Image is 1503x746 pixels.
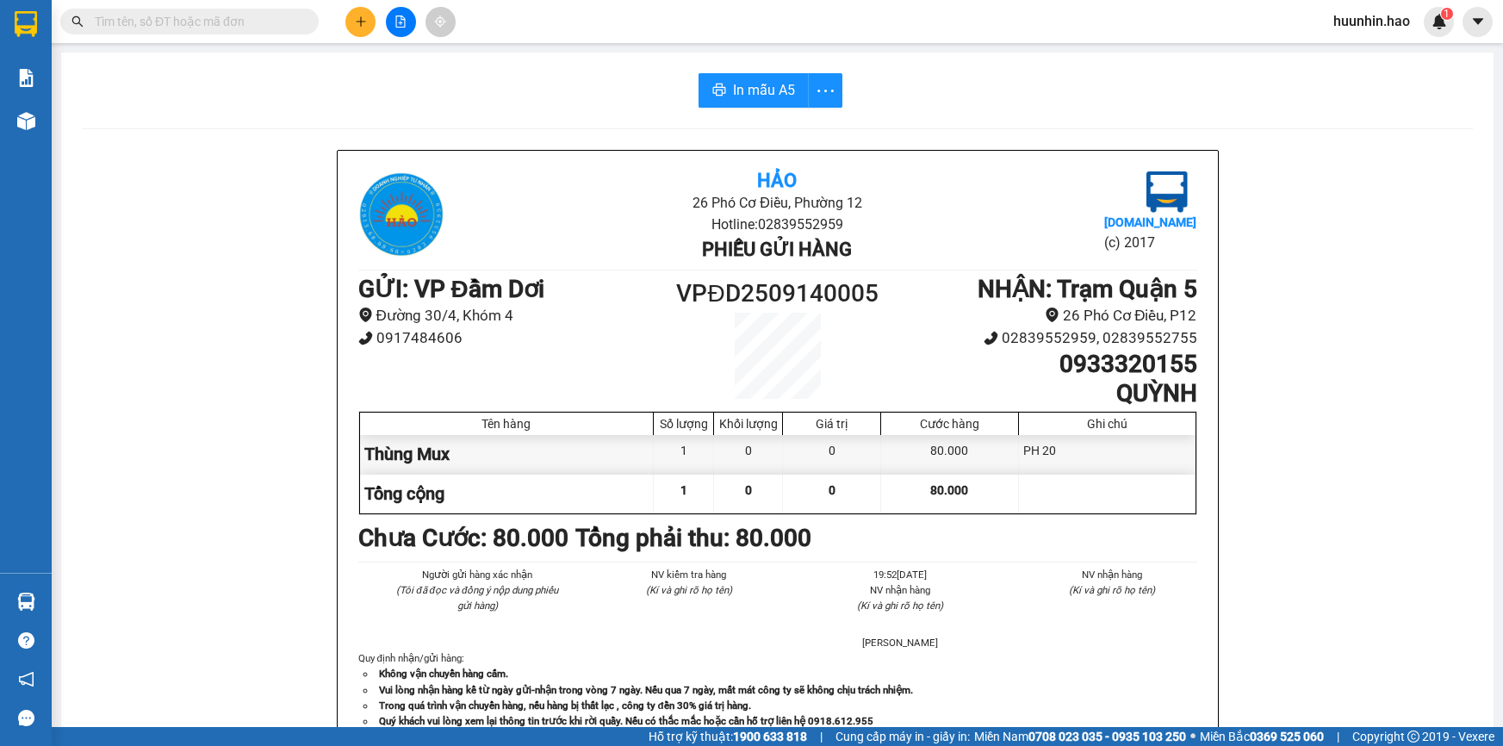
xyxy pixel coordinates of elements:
div: Ghi chú [1023,417,1191,431]
b: GỬI : VP Đầm Dơi [358,275,544,303]
span: 0 [829,483,835,497]
div: Thùng Mux [360,435,655,474]
b: [DOMAIN_NAME] [1104,215,1196,229]
img: solution-icon [17,69,35,87]
span: 1 [680,483,687,497]
div: 1 [654,435,714,474]
div: Số lượng [658,417,709,431]
div: 0 [714,435,783,474]
span: huunhin.hao [1320,10,1424,32]
span: | [1337,727,1339,746]
sup: 1 [1441,8,1453,20]
span: Miền Nam [974,727,1186,746]
span: search [71,16,84,28]
strong: 0369 525 060 [1250,730,1324,743]
li: 26 Phó Cơ Điều, P12 [882,304,1196,327]
div: 0 [783,435,881,474]
img: warehouse-icon [17,112,35,130]
span: | [820,727,823,746]
span: printer [712,83,726,99]
button: more [808,73,842,108]
li: 02839552959, 02839552755 [882,326,1196,350]
li: [PERSON_NAME] [816,635,986,650]
i: (Kí và ghi rõ họ tên) [1069,584,1155,596]
strong: Không vận chuyển hàng cấm. [379,668,508,680]
span: 1 [1444,8,1450,20]
h1: QUỲNH [882,379,1196,408]
span: message [18,710,34,726]
div: PH 20 [1019,435,1196,474]
li: NV nhận hàng [1027,567,1197,582]
span: 0 [745,483,752,497]
li: Đường 30/4, Khóm 4 [358,304,673,327]
span: ⚪️ [1190,733,1196,740]
li: 0917484606 [358,326,673,350]
button: printerIn mẫu A5 [699,73,809,108]
span: Cung cấp máy in - giấy in: [835,727,970,746]
div: Tên hàng [364,417,649,431]
span: more [809,80,842,102]
span: Hỗ trợ kỹ thuật: [649,727,807,746]
img: warehouse-icon [17,593,35,611]
span: plus [355,16,367,28]
span: aim [434,16,446,28]
h1: 0933320155 [882,350,1196,379]
b: NHẬN : Trạm Quận 5 [978,275,1197,303]
button: plus [345,7,376,37]
strong: 1900 633 818 [733,730,807,743]
i: (Kí và ghi rõ họ tên) [857,600,943,612]
span: question-circle [18,632,34,649]
div: Giá trị [787,417,876,431]
b: Chưa Cước : 80.000 [358,524,568,552]
li: NV kiểm tra hàng [604,567,774,582]
img: logo-vxr [15,11,37,37]
li: NV nhận hàng [816,582,986,598]
b: Phiếu gửi hàng [702,239,852,260]
div: 80.000 [881,435,1018,474]
span: file-add [394,16,407,28]
strong: 0708 023 035 - 0935 103 250 [1028,730,1186,743]
h1: VPĐD2509140005 [673,275,883,313]
div: Khối lượng [718,417,778,431]
img: icon-new-feature [1432,14,1447,29]
i: (Tôi đã đọc và đồng ý nộp dung phiếu gửi hàng) [396,584,558,612]
div: Quy định nhận/gửi hàng : [358,650,1197,728]
button: caret-down [1463,7,1493,37]
span: phone [984,331,998,345]
span: phone [358,331,373,345]
b: Hảo [757,170,797,191]
span: caret-down [1470,14,1486,29]
strong: Trong quá trình vận chuyển hàng, nếu hàng bị thất lạc , công ty đền 30% giá trị hàng. [379,699,751,712]
span: 80.000 [930,483,968,497]
li: (c) 2017 [1104,232,1196,253]
span: copyright [1407,730,1419,743]
span: Tổng cộng [364,483,444,504]
span: environment [358,308,373,322]
li: Người gửi hàng xác nhận [393,567,563,582]
li: 19:52[DATE] [816,567,986,582]
b: Tổng phải thu: 80.000 [575,524,811,552]
img: logo.jpg [1146,171,1188,213]
li: 26 Phó Cơ Điều, Phường 12 [498,192,1057,214]
div: Cước hàng [885,417,1013,431]
input: Tìm tên, số ĐT hoặc mã đơn [95,12,298,31]
i: (Kí và ghi rõ họ tên) [646,584,732,596]
li: Hotline: 02839552959 [498,214,1057,235]
strong: Quý khách vui lòng xem lại thông tin trước khi rời quầy. Nếu có thắc mắc hoặc cần hỗ trợ liên hệ ... [379,715,873,727]
button: aim [425,7,456,37]
button: file-add [386,7,416,37]
span: Miền Bắc [1200,727,1324,746]
img: logo.jpg [358,171,444,258]
span: environment [1045,308,1059,322]
span: notification [18,671,34,687]
strong: Vui lòng nhận hàng kể từ ngày gửi-nhận trong vòng 7 ngày. Nếu qua 7 ngày, mất mát công ty sẽ khôn... [379,684,913,696]
span: In mẫu A5 [733,79,795,101]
